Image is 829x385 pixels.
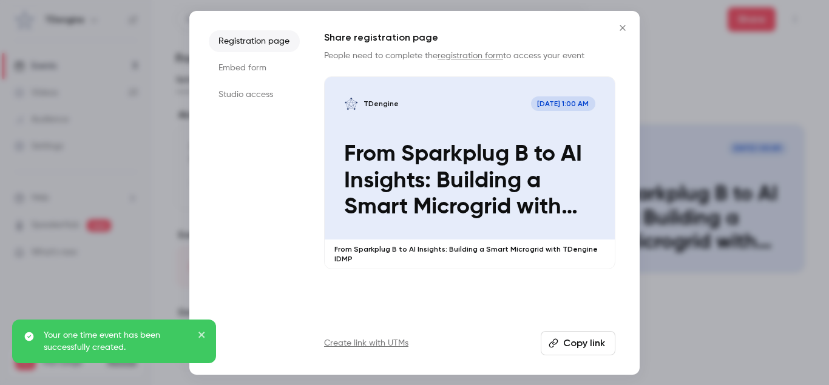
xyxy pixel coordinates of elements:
span: [DATE] 1:00 AM [531,96,595,111]
p: People need to complete the to access your event [324,50,615,62]
button: Copy link [541,331,615,355]
img: From Sparkplug B to AI Insights: Building a Smart Microgrid with TDengine IDMP [344,96,359,111]
p: TDengine [364,99,399,109]
li: Registration page [209,30,300,52]
li: Studio access [209,84,300,105]
a: Create link with UTMs [324,337,408,349]
button: close [198,329,206,344]
button: Close [611,16,635,40]
p: From Sparkplug B to AI Insights: Building a Smart Microgrid with TDengine IDMP [334,244,605,264]
p: From Sparkplug B to AI Insights: Building a Smart Microgrid with TDengine IDMP [344,141,595,220]
a: registration form [438,52,503,60]
a: From Sparkplug B to AI Insights: Building a Smart Microgrid with TDengine IDMPTDengine[DATE] 1:00... [324,76,615,270]
li: Embed form [209,57,300,79]
p: Your one time event has been successfully created. [44,329,189,353]
h1: Share registration page [324,30,615,45]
